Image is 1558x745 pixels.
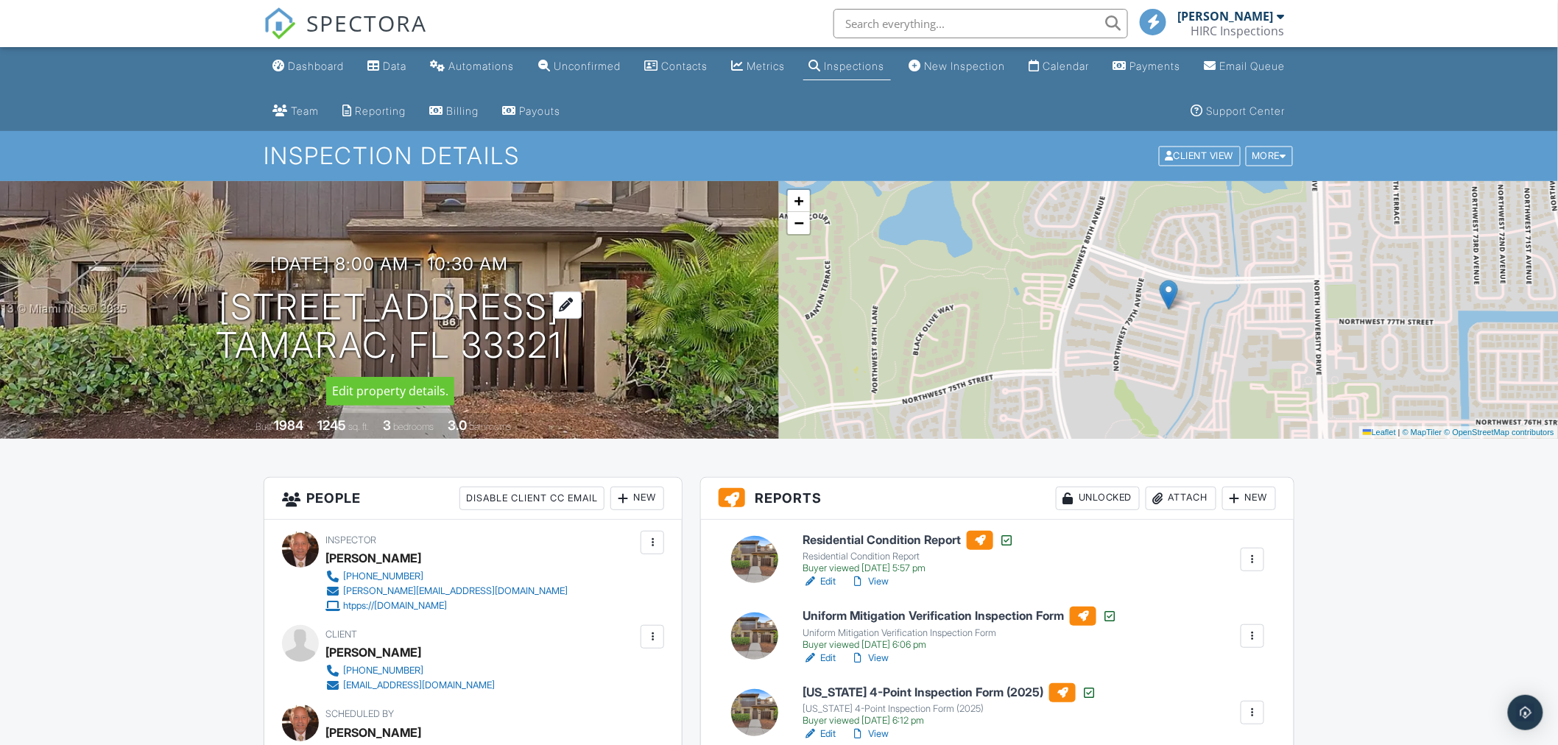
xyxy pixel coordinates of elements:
[306,7,427,38] span: SPECTORA
[448,417,468,433] div: 3.0
[794,213,804,232] span: −
[1199,53,1291,80] a: Email Queue
[1363,428,1396,437] a: Leaflet
[661,60,708,72] div: Contacts
[803,574,836,589] a: Edit
[343,585,568,597] div: [PERSON_NAME][EMAIL_ADDRESS][DOMAIN_NAME]
[924,60,1005,72] div: New Inspection
[850,651,889,665] a: View
[496,98,566,125] a: Payouts
[336,98,412,125] a: Reporting
[325,599,568,613] a: htpps://[DOMAIN_NAME]
[425,53,521,80] a: Automations (Basic)
[903,53,1011,80] a: New Inspection
[325,584,568,599] a: [PERSON_NAME][EMAIL_ADDRESS][DOMAIN_NAME]
[1220,60,1286,72] div: Email Queue
[343,679,495,691] div: [EMAIL_ADDRESS][DOMAIN_NAME]
[325,663,495,678] a: [PHONE_NUMBER]
[470,421,512,432] span: bathrooms
[325,629,357,640] span: Client
[794,191,804,210] span: +
[264,7,296,40] img: The Best Home Inspection Software - Spectora
[1191,24,1285,38] div: HIRC Inspections
[355,105,406,117] div: Reporting
[554,60,621,72] div: Unconfirmed
[803,562,1014,574] div: Buyer viewed [DATE] 5:57 pm
[1222,487,1276,510] div: New
[1508,695,1543,730] div: Open Intercom Messenger
[1207,105,1286,117] div: Support Center
[1056,487,1140,510] div: Unlocked
[803,531,1014,550] h6: Residential Condition Report
[1146,487,1216,510] div: Attach
[850,574,889,589] a: View
[271,254,509,274] h3: [DATE] 8:00 am - 10:30 am
[519,105,560,117] div: Payouts
[394,421,434,432] span: bedrooms
[349,421,370,432] span: sq. ft.
[803,727,836,741] a: Edit
[275,417,304,433] div: 1984
[803,651,836,665] a: Edit
[264,478,682,520] h3: People
[803,639,1117,651] div: Buyer viewed [DATE] 6:06 pm
[343,600,447,612] div: htpps://[DOMAIN_NAME]
[850,727,889,741] a: View
[1178,9,1274,24] div: [PERSON_NAME]
[449,60,515,72] div: Automations
[803,531,1014,575] a: Residential Condition Report Residential Condition Report Buyer viewed [DATE] 5:57 pm
[267,53,350,80] a: Dashboard
[288,60,344,72] div: Dashboard
[1157,149,1244,160] a: Client View
[803,551,1014,562] div: Residential Condition Report
[325,721,421,744] div: [PERSON_NAME]
[423,98,484,125] a: Billing
[264,20,427,51] a: SPECTORA
[1023,53,1095,80] a: Calendar
[803,53,891,80] a: Inspections
[1445,428,1554,437] a: © OpenStreetMap contributors
[362,53,412,80] a: Data
[264,143,1294,169] h1: Inspection Details
[788,212,810,234] a: Zoom out
[1403,428,1442,437] a: © MapTiler
[1159,146,1241,166] div: Client View
[318,417,347,433] div: 1245
[788,190,810,212] a: Zoom in
[343,665,423,677] div: [PHONE_NUMBER]
[532,53,627,80] a: Unconfirmed
[803,607,1117,651] a: Uniform Mitigation Verification Inspection Form Uniform Mitigation Verification Inspection Form B...
[216,288,563,366] h1: [STREET_ADDRESS] Tamarac, FL 33321
[325,534,376,545] span: Inspector
[325,547,421,569] div: [PERSON_NAME]
[803,715,1096,727] div: Buyer viewed [DATE] 6:12 pm
[803,703,1096,715] div: [US_STATE] 4-Point Inspection Form (2025)
[1130,60,1181,72] div: Payments
[803,607,1117,626] h6: Uniform Mitigation Verification Inspection Form
[803,627,1117,639] div: Uniform Mitigation Verification Inspection Form
[825,60,885,72] div: Inspections
[256,421,272,432] span: Built
[1398,428,1400,437] span: |
[383,60,406,72] div: Data
[325,678,495,693] a: [EMAIL_ADDRESS][DOMAIN_NAME]
[325,708,394,719] span: Scheduled By
[384,417,392,433] div: 3
[803,683,1096,702] h6: [US_STATE] 4-Point Inspection Form (2025)
[325,641,421,663] div: [PERSON_NAME]
[446,105,479,117] div: Billing
[638,53,713,80] a: Contacts
[343,571,423,582] div: [PHONE_NUMBER]
[291,105,319,117] div: Team
[701,478,1294,520] h3: Reports
[325,569,568,584] a: [PHONE_NUMBER]
[833,9,1128,38] input: Search everything...
[459,487,604,510] div: Disable Client CC Email
[1043,60,1089,72] div: Calendar
[1107,53,1187,80] a: Payments
[267,98,325,125] a: Team
[1185,98,1291,125] a: Support Center
[725,53,791,80] a: Metrics
[803,683,1096,727] a: [US_STATE] 4-Point Inspection Form (2025) [US_STATE] 4-Point Inspection Form (2025) Buyer viewed ...
[1246,146,1294,166] div: More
